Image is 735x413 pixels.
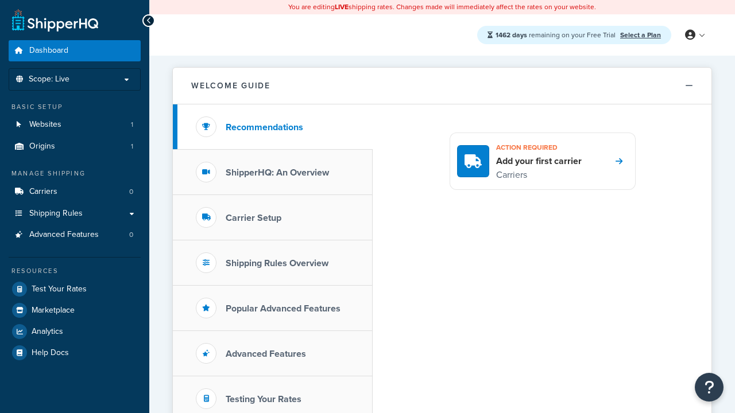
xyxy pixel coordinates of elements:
[29,187,57,197] span: Carriers
[226,394,301,404] h3: Testing Your Rates
[32,306,75,315] span: Marketplace
[32,327,63,337] span: Analytics
[9,224,141,246] li: Advanced Features
[29,209,83,219] span: Shipping Rules
[335,2,349,12] b: LIVE
[9,114,141,135] li: Websites
[173,68,711,104] button: Welcome Guide
[226,213,281,223] h3: Carrier Setup
[9,181,141,202] a: Carriers0
[9,342,141,363] a: Help Docs
[9,203,141,224] a: Shipping Rules
[131,142,133,151] span: 1
[32,348,69,358] span: Help Docs
[9,114,141,135] a: Websites1
[496,155,582,167] h4: Add your first carrier
[226,122,303,133] h3: Recommendations
[496,30,617,40] span: remaining on your Free Trial
[226,167,329,178] h3: ShipperHQ: An Overview
[29,142,55,151] span: Origins
[32,285,87,294] span: Test Your Rates
[226,349,306,359] h3: Advanced Features
[9,136,141,157] li: Origins
[129,230,133,240] span: 0
[29,120,61,130] span: Websites
[496,30,527,40] strong: 1462 days
[9,40,141,61] a: Dashboard
[9,266,141,276] div: Resources
[9,169,141,178] div: Manage Shipping
[131,120,133,130] span: 1
[29,46,68,56] span: Dashboard
[191,81,270,90] h2: Welcome Guide
[9,224,141,246] a: Advanced Features0
[29,230,99,240] span: Advanced Features
[695,373,724,402] button: Open Resource Center
[9,181,141,202] li: Carriers
[226,303,341,314] h3: Popular Advanced Features
[496,140,582,155] h3: Action required
[9,300,141,321] a: Marketplace
[29,75,69,84] span: Scope: Live
[226,258,328,268] h3: Shipping Rules Overview
[9,102,141,112] div: Basic Setup
[496,167,582,182] p: Carriers
[620,30,661,40] a: Select a Plan
[9,321,141,342] a: Analytics
[9,136,141,157] a: Origins1
[9,279,141,299] a: Test Your Rates
[129,187,133,197] span: 0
